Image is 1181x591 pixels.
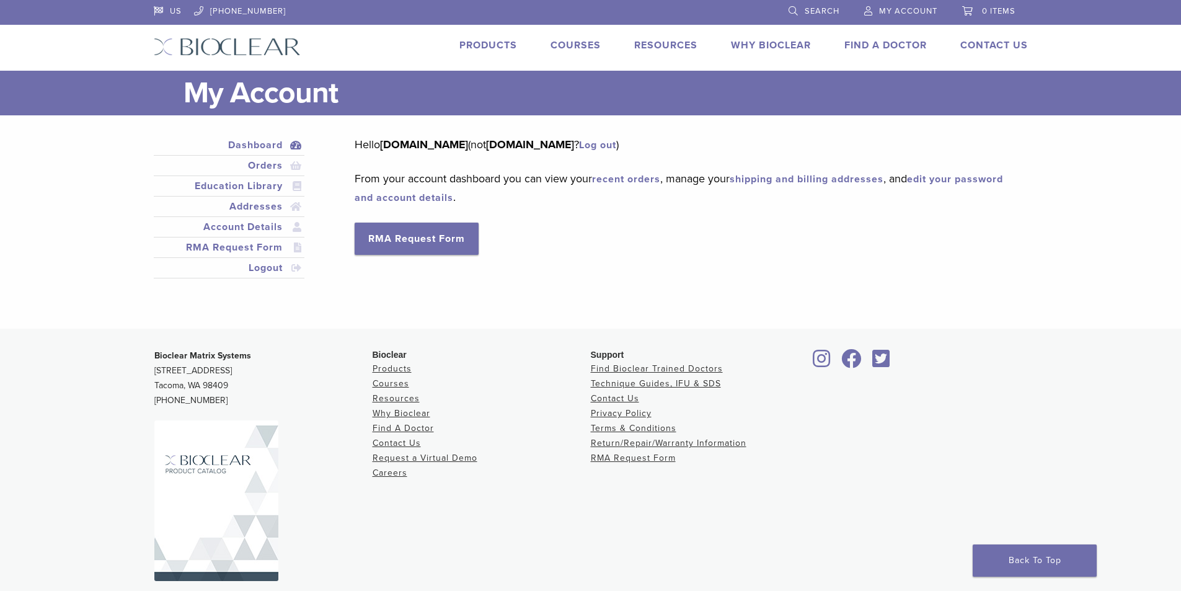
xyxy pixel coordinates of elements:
[373,378,409,389] a: Courses
[591,393,639,404] a: Contact Us
[156,179,303,193] a: Education Library
[380,138,468,151] strong: [DOMAIN_NAME]
[838,357,866,369] a: Bioclear
[805,6,839,16] span: Search
[355,169,1009,207] p: From your account dashboard you can view your , manage your , and .
[154,349,373,408] p: [STREET_ADDRESS] Tacoma, WA 98409 [PHONE_NUMBER]
[551,39,601,51] a: Courses
[591,408,652,419] a: Privacy Policy
[373,453,477,463] a: Request a Virtual Demo
[809,357,835,369] a: Bioclear
[154,38,301,56] img: Bioclear
[156,260,303,275] a: Logout
[154,420,278,581] img: Bioclear
[373,423,434,433] a: Find A Doctor
[156,240,303,255] a: RMA Request Form
[592,173,660,185] a: recent orders
[373,363,412,374] a: Products
[373,468,407,478] a: Careers
[156,158,303,173] a: Orders
[373,408,430,419] a: Why Bioclear
[156,138,303,153] a: Dashboard
[579,139,616,151] a: Log out
[591,350,624,360] span: Support
[591,378,721,389] a: Technique Guides, IFU & SDS
[634,39,697,51] a: Resources
[459,39,517,51] a: Products
[184,71,1028,115] h1: My Account
[486,138,574,151] strong: [DOMAIN_NAME]
[731,39,811,51] a: Why Bioclear
[869,357,895,369] a: Bioclear
[154,135,305,293] nav: Account pages
[982,6,1015,16] span: 0 items
[373,438,421,448] a: Contact Us
[591,363,723,374] a: Find Bioclear Trained Doctors
[730,173,883,185] a: shipping and billing addresses
[591,423,676,433] a: Terms & Conditions
[591,438,746,448] a: Return/Repair/Warranty Information
[156,220,303,234] a: Account Details
[373,393,420,404] a: Resources
[154,350,251,361] strong: Bioclear Matrix Systems
[355,223,479,255] a: RMA Request Form
[973,544,1097,577] a: Back To Top
[960,39,1028,51] a: Contact Us
[355,135,1009,154] p: Hello (not ? )
[156,199,303,214] a: Addresses
[879,6,937,16] span: My Account
[844,39,927,51] a: Find A Doctor
[373,350,407,360] span: Bioclear
[591,453,676,463] a: RMA Request Form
